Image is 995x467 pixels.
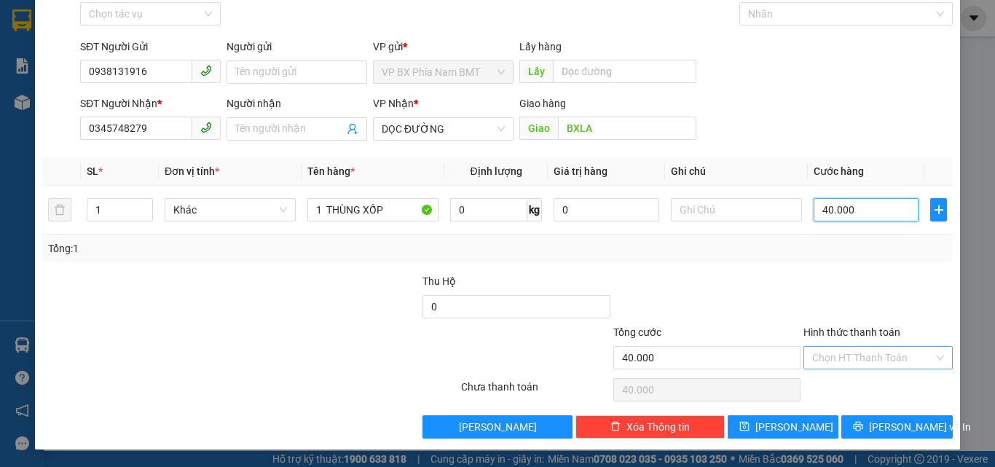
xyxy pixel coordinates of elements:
div: SĐT Người Gửi [80,39,221,55]
button: deleteXóa Thông tin [575,415,725,439]
span: [PERSON_NAME] [459,419,537,435]
span: Giá trị hàng [554,165,607,177]
div: Người gửi [227,39,367,55]
input: 0 [554,198,658,221]
div: VP gửi [373,39,514,55]
div: SĐT Người Nhận [80,95,221,111]
input: VD: Bàn, Ghế [307,198,438,221]
span: kg [527,198,542,221]
span: save [739,421,750,433]
span: Lấy [519,60,553,83]
button: plus [930,198,947,221]
span: Thu Hộ [422,275,456,287]
div: Tổng: 1 [48,240,385,256]
span: [PERSON_NAME] [755,419,833,435]
span: plus [931,204,946,216]
span: user-add [347,123,358,135]
span: Giao [519,117,558,140]
span: Giao hàng [519,98,566,109]
span: Định lượng [470,165,522,177]
span: Xóa Thông tin [626,419,690,435]
div: Người nhận [227,95,367,111]
input: Dọc đường [558,117,696,140]
button: save[PERSON_NAME] [728,415,839,439]
span: phone [200,65,212,76]
span: Cước hàng [814,165,864,177]
div: Chưa thanh toán [460,379,612,404]
span: Đơn vị tính [165,165,219,177]
span: printer [853,421,863,433]
span: Khác [173,199,287,221]
span: VP Nhận [373,98,414,109]
label: Hình thức thanh toán [803,326,900,338]
span: Tên hàng [307,165,355,177]
span: SL [87,165,98,177]
span: phone [200,122,212,133]
span: Tổng cước [613,326,661,338]
button: printer[PERSON_NAME] và In [841,415,953,439]
input: Ghi Chú [671,198,802,221]
span: Lấy hàng [519,41,562,52]
span: delete [610,421,621,433]
span: VP BX Phía Nam BMT [382,61,505,83]
th: Ghi chú [665,157,808,186]
span: [PERSON_NAME] và In [869,419,971,435]
input: Dọc đường [553,60,696,83]
button: delete [48,198,71,221]
button: [PERSON_NAME] [422,415,572,439]
span: DỌC ĐƯỜNG [382,118,505,140]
